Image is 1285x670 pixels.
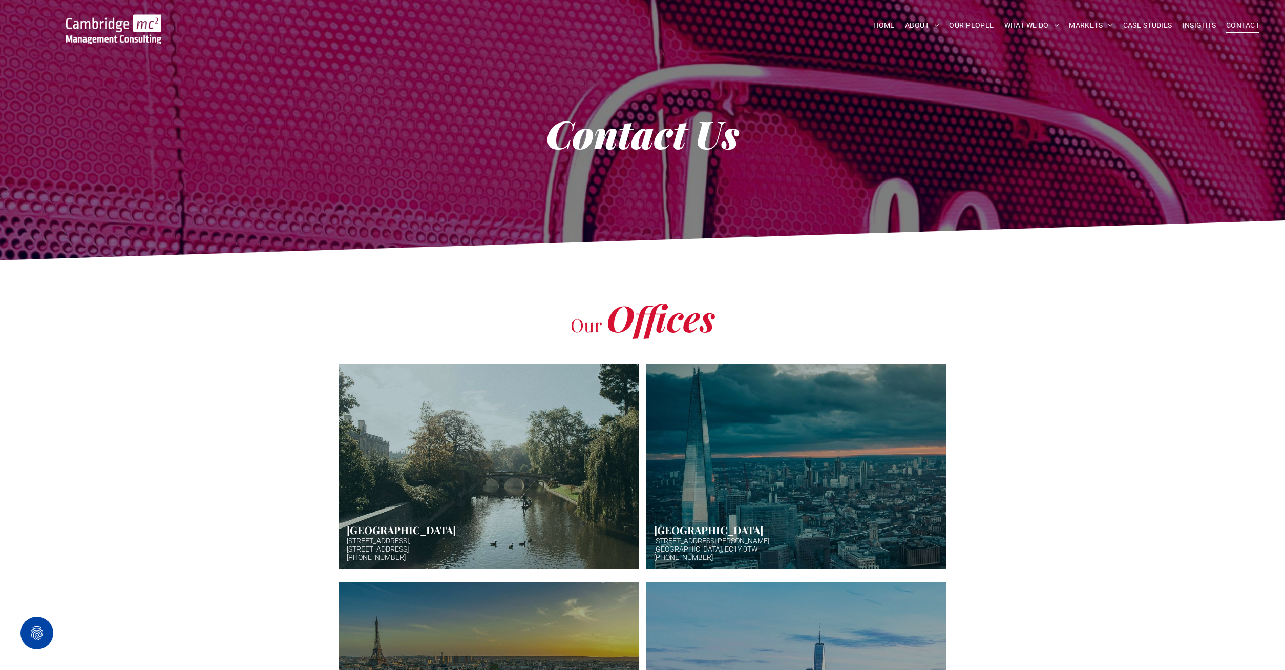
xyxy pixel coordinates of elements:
[339,364,639,569] a: Hazy afternoon photo of river and bridge in Cambridge. Punt boat in middle-distance. Trees either...
[1177,17,1221,33] a: INSIGHTS
[66,16,161,27] a: Your Business Transformed | Cambridge Management Consulting
[546,108,686,159] strong: Contact
[900,17,944,33] a: ABOUT
[1064,17,1118,33] a: MARKETS
[999,17,1064,33] a: WHAT WE DO
[695,108,739,159] strong: Us
[571,313,602,337] span: Our
[606,293,715,341] span: Offices
[646,364,946,569] a: Aerial photo of Tower Bridge, London. Thames snakes into distance. Hazy background.
[1118,17,1177,33] a: CASE STUDIES
[1221,17,1265,33] a: CONTACT
[66,14,161,44] img: Go to Homepage
[868,17,900,33] a: HOME
[944,17,999,33] a: OUR PEOPLE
